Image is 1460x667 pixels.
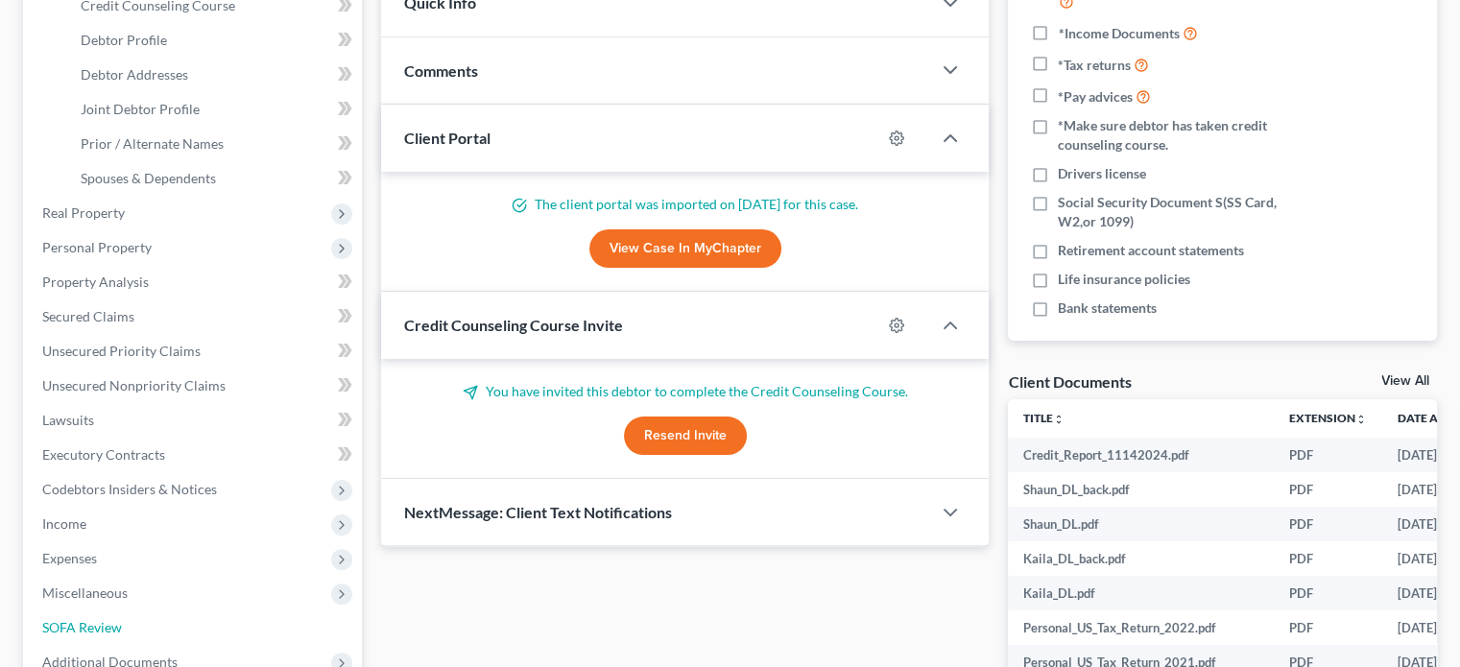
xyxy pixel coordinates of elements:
[42,446,165,463] span: Executory Contracts
[1058,270,1190,289] span: Life insurance policies
[1058,116,1313,155] span: *Make sure debtor has taken credit counseling course.
[404,503,672,521] span: NextMessage: Client Text Notifications
[1008,507,1274,541] td: Shaun_DL.pdf
[65,58,362,92] a: Debtor Addresses
[1274,541,1382,576] td: PDF
[65,92,362,127] a: Joint Debtor Profile
[1053,414,1065,425] i: unfold_more
[1381,374,1429,388] a: View All
[27,403,362,438] a: Lawsuits
[1274,507,1382,541] td: PDF
[81,101,200,117] span: Joint Debtor Profile
[81,32,167,48] span: Debtor Profile
[1008,438,1274,472] td: Credit_Report_11142024.pdf
[1008,371,1131,392] div: Client Documents
[1023,411,1065,425] a: Titleunfold_more
[65,161,362,196] a: Spouses & Dependents
[27,610,362,645] a: SOFA Review
[42,274,149,290] span: Property Analysis
[1058,24,1179,43] span: *Income Documents
[42,308,134,324] span: Secured Claims
[1274,610,1382,645] td: PDF
[27,299,362,334] a: Secured Claims
[27,265,362,299] a: Property Analysis
[27,334,362,369] a: Unsecured Priority Claims
[624,417,747,455] button: Resend Invite
[1274,576,1382,610] td: PDF
[27,438,362,472] a: Executory Contracts
[404,195,966,214] p: The client portal was imported on [DATE] for this case.
[81,170,216,186] span: Spouses & Dependents
[1058,241,1244,260] span: Retirement account statements
[27,369,362,403] a: Unsecured Nonpriority Claims
[42,412,94,428] span: Lawsuits
[42,377,226,393] span: Unsecured Nonpriority Claims
[1058,164,1146,183] span: Drivers license
[42,515,86,532] span: Income
[404,316,623,334] span: Credit Counseling Course Invite
[1058,87,1133,107] span: *Pay advices
[1355,414,1367,425] i: unfold_more
[65,127,362,161] a: Prior / Alternate Names
[42,239,152,255] span: Personal Property
[1274,472,1382,507] td: PDF
[404,382,966,401] p: You have invited this debtor to complete the Credit Counseling Course.
[1058,193,1313,231] span: Social Security Document S(SS Card, W2,or 1099)
[1008,610,1274,645] td: Personal_US_Tax_Return_2022.pdf
[42,550,97,566] span: Expenses
[1274,438,1382,472] td: PDF
[42,343,201,359] span: Unsecured Priority Claims
[404,129,491,147] span: Client Portal
[42,584,128,601] span: Miscellaneous
[1058,298,1157,318] span: Bank statements
[81,66,188,83] span: Debtor Addresses
[81,135,224,152] span: Prior / Alternate Names
[42,481,217,497] span: Codebtors Insiders & Notices
[42,619,122,635] span: SOFA Review
[1008,472,1274,507] td: Shaun_DL_back.pdf
[1289,411,1367,425] a: Extensionunfold_more
[42,204,125,221] span: Real Property
[589,229,781,268] a: View Case in MyChapter
[1058,56,1131,75] span: *Tax returns
[404,61,478,80] span: Comments
[1008,541,1274,576] td: Kaila_DL_back.pdf
[65,23,362,58] a: Debtor Profile
[1008,576,1274,610] td: Kaila_DL.pdf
